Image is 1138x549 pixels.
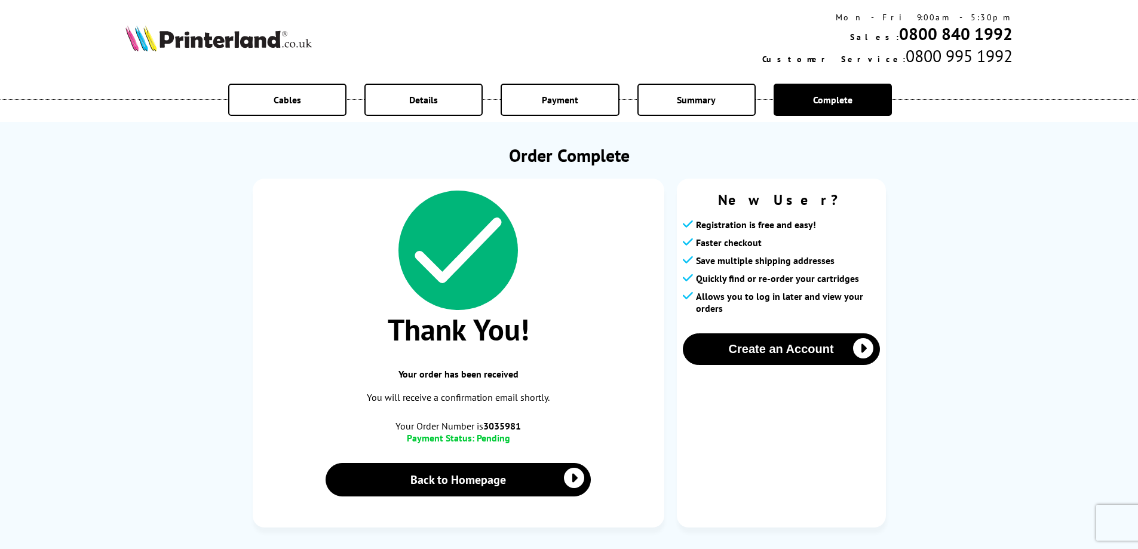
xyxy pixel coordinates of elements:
h1: Order Complete [253,143,886,167]
span: Allows you to log in later and view your orders [696,290,880,314]
span: Your Order Number is [265,420,652,432]
span: Pending [477,432,510,444]
span: Customer Service: [762,54,906,65]
span: Save multiple shipping addresses [696,254,835,266]
span: Quickly find or re-order your cartridges [696,272,859,284]
span: Cables [274,94,301,106]
b: 3035981 [483,420,521,432]
span: Payment Status: [407,432,474,444]
span: Thank You! [265,310,652,349]
span: Your order has been received [265,368,652,380]
button: Create an Account [683,333,880,365]
a: 0800 840 1992 [899,23,1013,45]
p: You will receive a confirmation email shortly. [265,389,652,406]
span: Complete [813,94,852,106]
span: Registration is free and easy! [696,219,816,231]
span: Sales: [850,32,899,42]
span: New User? [683,191,880,209]
a: Back to Homepage [326,463,591,496]
div: Mon - Fri 9:00am - 5:30pm [762,12,1013,23]
span: Faster checkout [696,237,762,249]
span: Details [409,94,438,106]
span: Summary [677,94,716,106]
span: Payment [542,94,578,106]
img: Printerland Logo [125,25,312,51]
span: 0800 995 1992 [906,45,1013,67]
